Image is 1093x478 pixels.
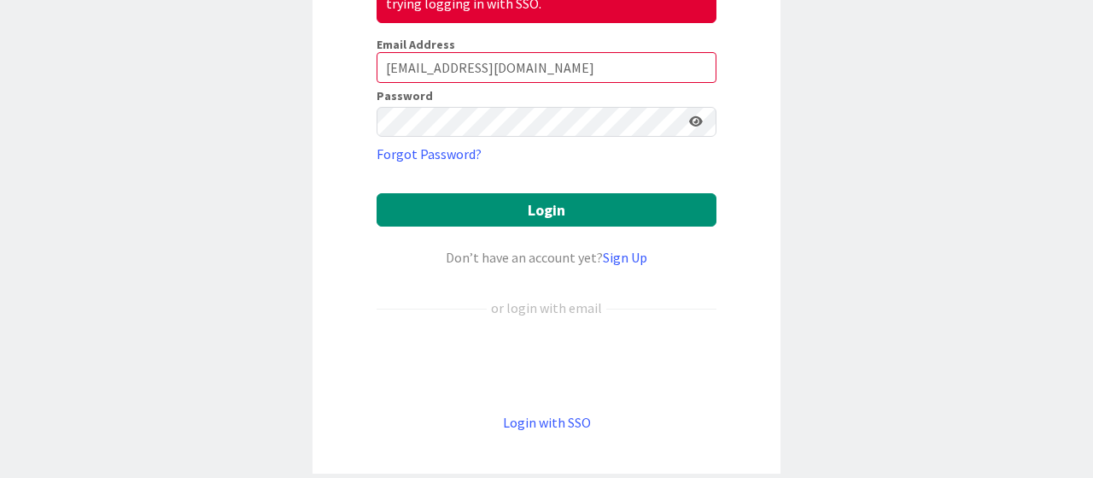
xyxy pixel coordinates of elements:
a: Sign Up [603,249,647,266]
label: Password [377,90,433,102]
a: Login with SSO [503,414,591,431]
div: Don’t have an account yet? [377,247,716,268]
a: Forgot Password? [377,144,482,164]
label: Email Address [377,37,455,52]
div: or login with email [487,298,606,318]
iframe: Sign in with Google Button [368,346,725,384]
button: Login [377,193,716,227]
